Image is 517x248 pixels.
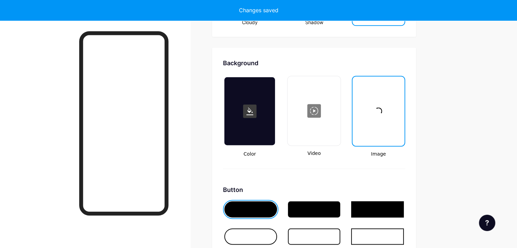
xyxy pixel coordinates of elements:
[352,150,405,158] span: Image
[239,6,278,14] div: Changes saved
[287,19,341,26] div: Shadow
[223,185,405,194] div: Button
[223,58,405,68] div: Background
[287,150,341,157] span: Video
[223,150,276,158] span: Color
[223,19,276,26] div: Cloudy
